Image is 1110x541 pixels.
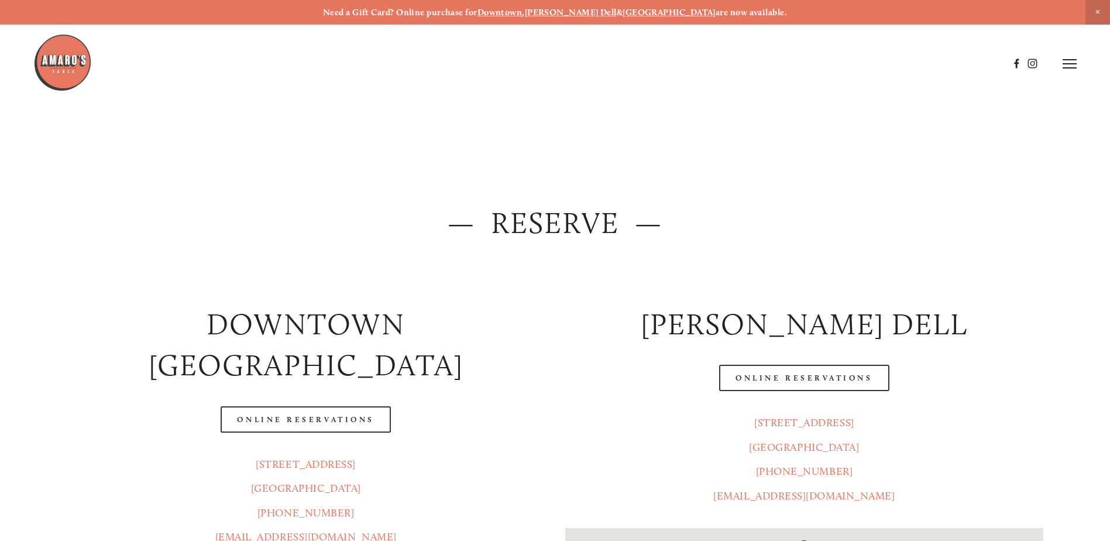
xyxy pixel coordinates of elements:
[522,7,524,18] strong: ,
[33,33,92,92] img: Amaro's Table
[477,7,523,18] a: Downtown
[749,441,859,454] a: [GEOGRAPHIC_DATA]
[565,304,1044,345] h2: [PERSON_NAME] DELL
[67,304,545,386] h2: Downtown [GEOGRAPHIC_DATA]
[256,458,356,471] a: [STREET_ADDRESS]
[221,406,390,433] a: Online Reservations
[67,203,1043,244] h2: — Reserve —
[754,416,854,429] a: [STREET_ADDRESS]
[756,465,853,478] a: [PHONE_NUMBER]
[323,7,477,18] strong: Need a Gift Card? Online purchase for
[251,482,361,495] a: [GEOGRAPHIC_DATA]
[617,7,623,18] strong: &
[257,506,355,519] a: [PHONE_NUMBER]
[525,7,617,18] a: [PERSON_NAME] Dell
[713,489,895,502] a: [EMAIL_ADDRESS][DOMAIN_NAME]
[719,365,889,391] a: Online Reservations
[716,7,787,18] strong: are now available.
[623,7,716,18] a: [GEOGRAPHIC_DATA]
